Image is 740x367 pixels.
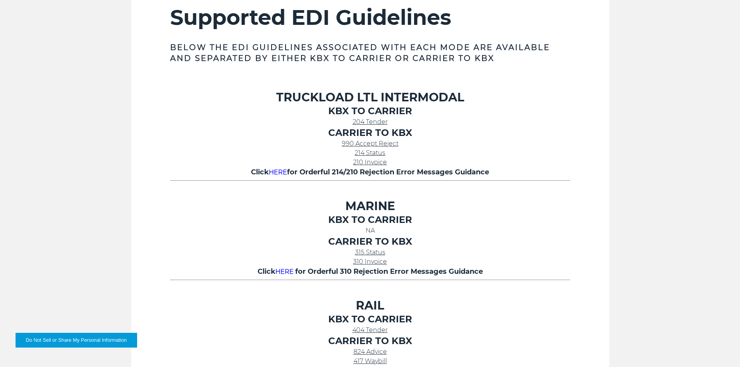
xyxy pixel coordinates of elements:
a: 214 Status [355,149,385,157]
a: 210 Invoice [353,158,387,166]
a: HERE [275,268,295,275]
strong: KBX TO CARRIER [328,105,412,117]
p: NA [170,226,570,235]
strong: KBX TO CARRIER [328,214,412,225]
a: HERE [269,169,287,176]
h4: KBX TO CARRIER [170,313,570,325]
h4: CARRIER TO KBX [170,335,570,347]
a: 204 Tender [353,118,388,125]
strong: CARRIER TO KBX [328,127,412,138]
a: 310 Invoice [353,258,387,265]
h3: TRUCKLOAD LTL INTERMODAL [170,90,570,105]
h3: RAIL [170,298,570,313]
h3: MARINE [170,199,570,214]
a: 315 Status [355,249,385,256]
a: 404 Tender [352,326,388,334]
a: 824 Advice [353,348,387,355]
a: 417 Waybill [353,357,387,365]
h2: Supported EDI Guidelines [170,5,570,30]
h5: Click for Orderful 214/210 Rejection Error Messages Guidance [170,167,570,177]
button: Do Not Sell or Share My Personal Information [16,333,137,348]
strong: CARRIER TO KBX [328,236,412,247]
span: HERE [275,268,294,275]
iframe: Chat Widget [701,330,740,367]
h3: Below the EDI Guidelines associated with each mode are available and separated by either KBX to C... [170,42,570,64]
h5: Click for Orderful 310 Rejection Error Messages Guidance [170,266,570,277]
a: 990 Accept Reject [342,140,399,147]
